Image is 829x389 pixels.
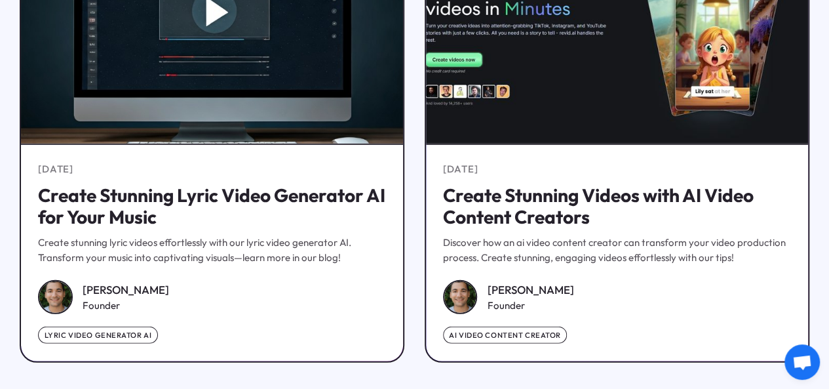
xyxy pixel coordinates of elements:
img: Greg Kopyltsov [38,280,73,315]
h5: Create Stunning Videos with AI Video Content Creators [443,184,791,228]
div: [PERSON_NAME] [487,281,573,298]
div: [DATE] [38,162,73,177]
div: Founder [487,298,573,314]
div: Founder [83,298,169,314]
img: Greg Kopyltsov [443,280,478,315]
div: [DATE] [443,162,478,177]
div: [PERSON_NAME] [83,281,169,298]
div: ai video content creator [443,327,567,344]
div: Discover how an ai video content creator can transform your video production process. Create stun... [443,235,791,265]
h5: Create Stunning Lyric Video Generator AI for Your Music [38,184,386,228]
div: lyric video generator ai [38,327,157,344]
a: Open chat [784,344,820,380]
a: [DATE]Create Stunning Videos with AI Video Content CreatorsDiscover how an ai video content creat... [443,162,791,265]
div: Create stunning lyric videos effortlessly with our lyric video generator AI. Transform your music... [38,235,386,265]
a: [DATE]Create Stunning Lyric Video Generator AI for Your MusicCreate stunning lyric videos effortl... [38,162,386,265]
